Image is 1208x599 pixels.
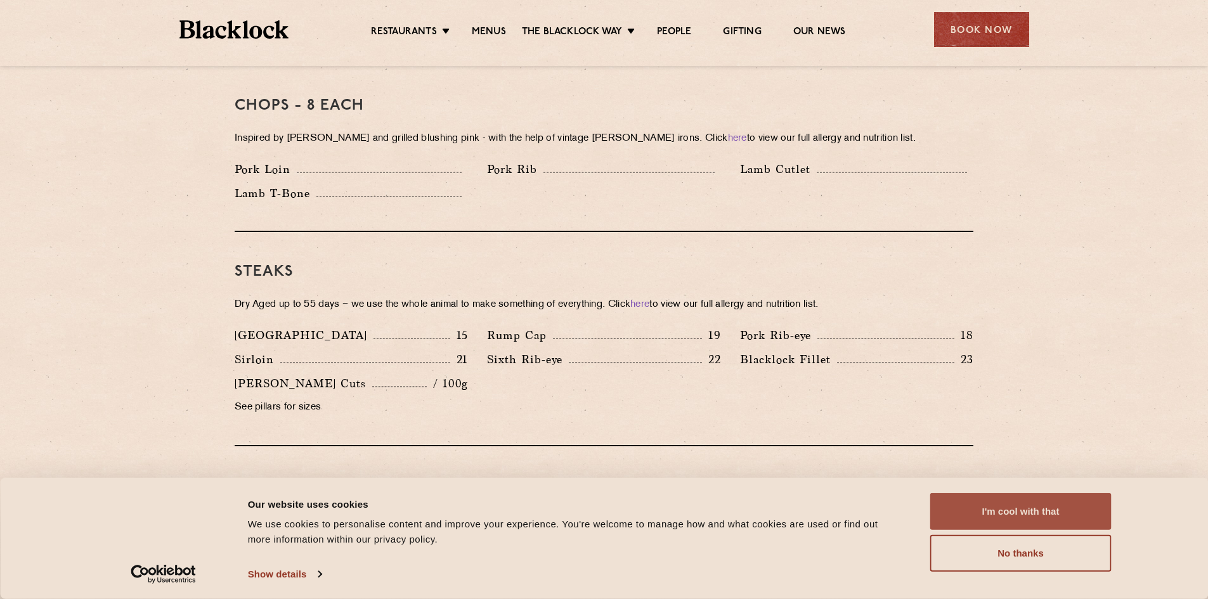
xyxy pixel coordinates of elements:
img: BL_Textured_Logo-footer-cropped.svg [179,20,289,39]
a: Gifting [723,26,761,40]
p: Sirloin [235,351,280,368]
button: I'm cool with that [930,493,1112,530]
p: 15 [450,327,469,344]
p: 19 [702,327,721,344]
p: 18 [954,327,973,344]
p: Pork Rib [487,160,543,178]
h3: Chops - 8 each [235,98,973,114]
p: Sixth Rib-eye [487,351,569,368]
p: 23 [954,351,973,368]
p: 21 [450,351,469,368]
h3: Steaks [235,264,973,280]
p: See pillars for sizes [235,399,468,416]
p: Pork Rib-eye [740,326,817,344]
p: [PERSON_NAME] Cuts [235,375,372,392]
p: / 100g [427,375,468,392]
a: Our News [793,26,846,40]
p: Inspired by [PERSON_NAME] and grilled blushing pink - with the help of vintage [PERSON_NAME] iron... [235,130,973,148]
p: Pork Loin [235,160,297,178]
a: here [728,134,747,143]
a: Show details [248,565,321,584]
button: No thanks [930,535,1112,572]
a: People [657,26,691,40]
div: Our website uses cookies [248,496,902,512]
p: Dry Aged up to 55 days − we use the whole animal to make something of everything. Click to view o... [235,296,973,314]
p: 22 [702,351,721,368]
p: Blacklock Fillet [740,351,837,368]
p: Rump Cap [487,326,553,344]
p: Lamb Cutlet [740,160,817,178]
a: Menus [472,26,506,40]
a: here [630,300,649,309]
a: The Blacklock Way [522,26,622,40]
a: Usercentrics Cookiebot - opens in a new window [108,565,219,584]
div: We use cookies to personalise content and improve your experience. You're welcome to manage how a... [248,517,902,547]
p: [GEOGRAPHIC_DATA] [235,326,373,344]
div: Book Now [934,12,1029,47]
p: Lamb T-Bone [235,184,316,202]
a: Restaurants [371,26,437,40]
